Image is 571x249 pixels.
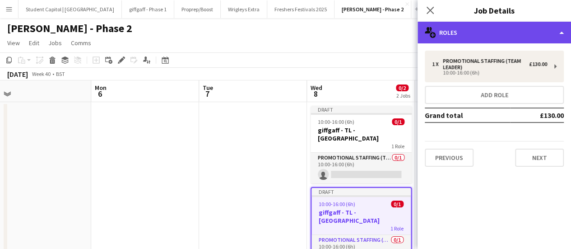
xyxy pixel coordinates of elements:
h3: Job Details [418,5,571,16]
td: £130.00 [510,108,564,122]
a: Jobs [45,37,65,49]
span: 1 Role [390,225,404,232]
span: Jobs [48,39,62,47]
span: Comms [71,39,91,47]
button: giffgaff - Phase 1 [122,0,174,18]
span: 8 [309,89,322,99]
div: Draft [311,188,411,195]
div: 2 Jobs [396,92,410,99]
span: 7 [201,89,213,99]
app-job-card: Draft10:00-16:00 (6h)0/1giffgaff - TL - [GEOGRAPHIC_DATA]1 RolePromotional Staffing (Team Leader)... [311,106,412,183]
td: Grand total [425,108,510,122]
div: 10:00-16:00 (6h) [432,70,547,75]
span: Mon [95,84,107,92]
span: Week 40 [30,70,52,77]
h3: giffgaff - TL - [GEOGRAPHIC_DATA] [311,126,412,142]
span: Tue [203,84,213,92]
span: 0/1 [392,118,404,125]
span: 10:00-16:00 (6h) [319,201,355,207]
span: Wed [311,84,322,92]
div: [DATE] [7,70,28,79]
button: Freshers Festivals 2025 [267,0,334,18]
button: Previous [425,149,474,167]
span: 0/2 [396,85,409,91]
a: Edit [25,37,43,49]
button: Add role [425,86,564,104]
app-card-role: Promotional Staffing (Team Leader)0/110:00-16:00 (6h) [311,153,412,183]
div: Draft [311,106,412,113]
button: Wrigleys Extra [221,0,267,18]
a: View [4,37,23,49]
span: 1 Role [391,143,404,150]
a: Comms [67,37,95,49]
button: [PERSON_NAME] - Phase 2 [334,0,411,18]
button: Proprep/Boost [174,0,221,18]
div: BST [56,70,65,77]
button: Student Capitol | [GEOGRAPHIC_DATA] [19,0,122,18]
span: 6 [93,89,107,99]
div: £130.00 [529,61,547,67]
div: Promotional Staffing (Team Leader) [443,58,529,70]
div: 1 x [432,61,443,67]
button: Next [515,149,564,167]
h3: giffgaff - TL - [GEOGRAPHIC_DATA] [311,208,411,225]
span: View [7,39,20,47]
span: Edit [29,39,39,47]
span: 9 [417,89,430,99]
span: 0/1 [391,201,404,207]
div: Roles [418,22,571,43]
span: 10:00-16:00 (6h) [318,118,354,125]
h1: [PERSON_NAME] - Phase 2 [7,22,132,35]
